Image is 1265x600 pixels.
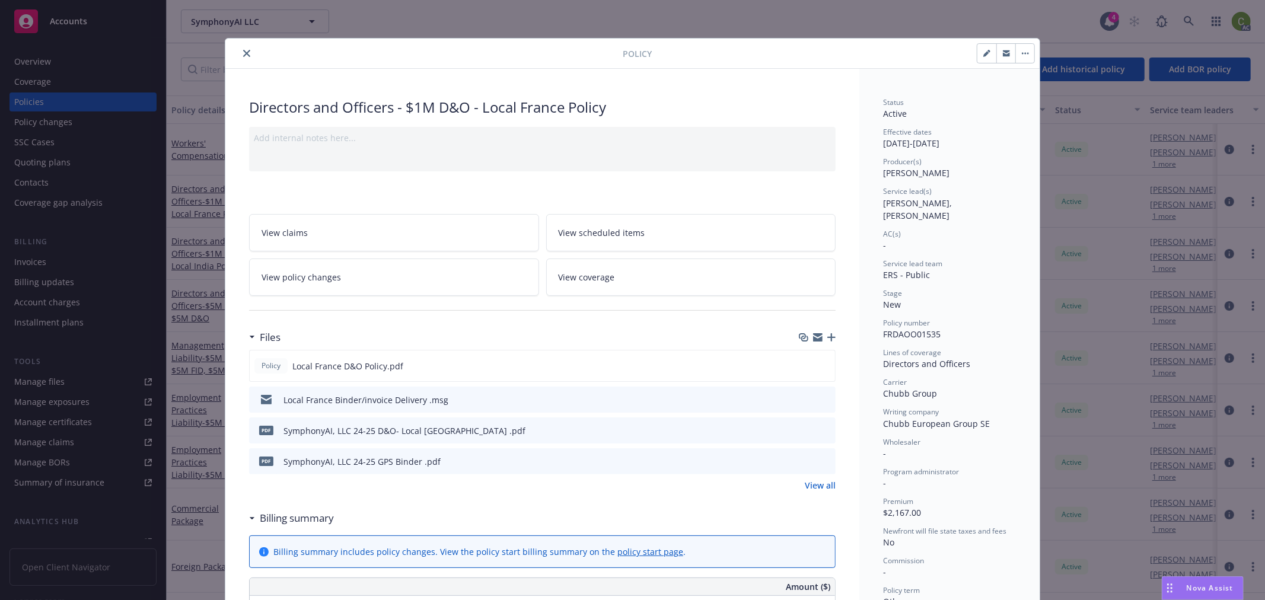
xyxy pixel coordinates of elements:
[883,258,942,269] span: Service lead team
[883,108,907,119] span: Active
[883,496,913,506] span: Premium
[546,258,836,296] a: View coverage
[883,328,941,340] span: FRDAOO01535
[883,566,886,577] span: -
[883,585,920,595] span: Policy term
[260,330,281,345] h3: Files
[820,425,831,437] button: preview file
[883,358,970,369] span: Directors and Officers
[254,132,831,144] div: Add internal notes here...
[283,455,441,468] div: SymphonyAI, LLC 24-25 GPS Binder .pdf
[820,360,830,372] button: preview file
[883,347,941,358] span: Lines of coverage
[801,394,811,406] button: download file
[262,271,341,283] span: View policy changes
[883,448,886,459] span: -
[249,258,539,296] a: View policy changes
[883,127,1016,149] div: [DATE] - [DATE]
[883,97,904,107] span: Status
[559,271,615,283] span: View coverage
[883,299,901,310] span: New
[292,360,403,372] span: Local France D&O Policy.pdf
[801,425,811,437] button: download file
[883,157,922,167] span: Producer(s)
[259,360,283,371] span: Policy
[820,394,831,406] button: preview file
[883,437,920,447] span: Wholesaler
[559,226,645,239] span: View scheduled items
[883,229,901,239] span: AC(s)
[883,167,949,178] span: [PERSON_NAME]
[259,457,273,465] span: pdf
[883,556,924,566] span: Commission
[883,418,990,429] span: Chubb European Group SE
[262,226,308,239] span: View claims
[786,580,830,593] span: Amount ($)
[260,510,334,526] h3: Billing summary
[259,426,273,435] span: pdf
[883,388,937,399] span: Chubb Group
[883,526,1006,536] span: Newfront will file state taxes and fees
[883,288,902,298] span: Stage
[883,537,894,548] span: No
[1162,576,1244,600] button: Nova Assist
[249,97,836,117] div: Directors and Officers - $1M D&O - Local France Policy
[283,425,525,437] div: SymphonyAI, LLC 24-25 D&O- Local [GEOGRAPHIC_DATA] .pdf
[883,477,886,489] span: -
[546,214,836,251] a: View scheduled items
[801,455,811,468] button: download file
[1162,577,1177,599] div: Drag to move
[820,455,831,468] button: preview file
[240,46,254,60] button: close
[883,467,959,477] span: Program administrator
[883,318,930,328] span: Policy number
[249,330,281,345] div: Files
[883,407,939,417] span: Writing company
[883,197,954,221] span: [PERSON_NAME], [PERSON_NAME]
[805,479,836,492] a: View all
[283,394,448,406] div: Local France Binder/invoice Delivery .msg
[249,214,539,251] a: View claims
[249,510,334,526] div: Billing summary
[883,186,932,196] span: Service lead(s)
[883,269,930,280] span: ERS - Public
[883,127,932,137] span: Effective dates
[883,240,886,251] span: -
[1187,583,1234,593] span: Nova Assist
[273,545,686,558] div: Billing summary includes policy changes. View the policy start billing summary on the .
[883,507,921,518] span: $2,167.00
[623,47,652,60] span: Policy
[883,377,907,387] span: Carrier
[617,546,683,557] a: policy start page
[801,360,810,372] button: download file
